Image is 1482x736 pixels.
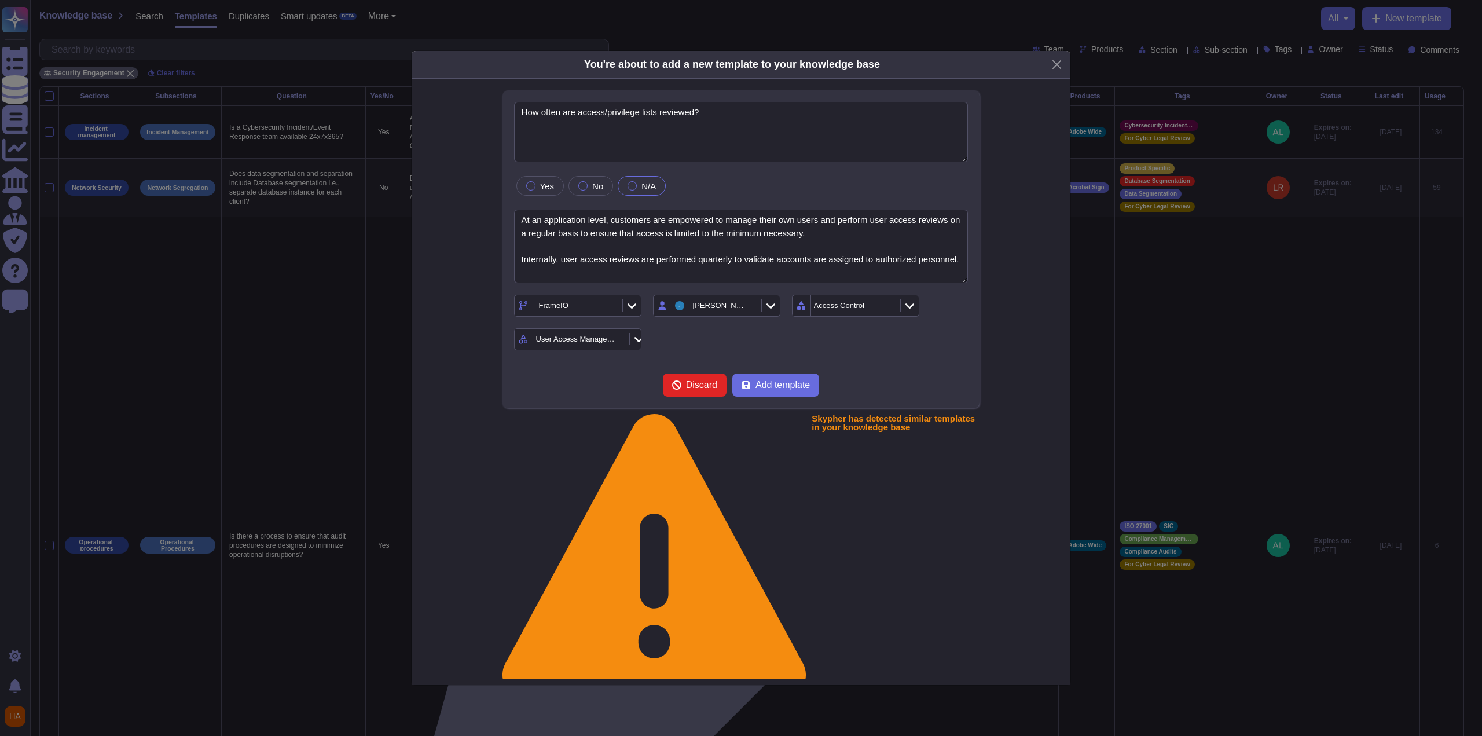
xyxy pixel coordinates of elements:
button: Add template [732,374,819,397]
div: [PERSON_NAME] [693,302,747,309]
button: Discard [663,374,727,397]
textarea: How often are access/privilege lists reviewed? [514,102,969,162]
span: Discard [686,380,717,390]
div: FrameIO [539,302,568,309]
span: No [592,181,603,191]
span: Add template [755,380,810,390]
textarea: At an application level, customers are empowered to manage their own users and perform user acces... [514,210,969,283]
p: Skypher has detected similar templates in your knowledge base [812,414,980,709]
b: You're about to add a new template to your knowledge base [584,58,880,70]
div: User Access Management [536,335,615,343]
div: Access Control [814,302,864,309]
span: Yes [540,181,554,191]
img: user [675,301,684,310]
span: N/A [641,181,656,191]
button: Close [1048,56,1066,74]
